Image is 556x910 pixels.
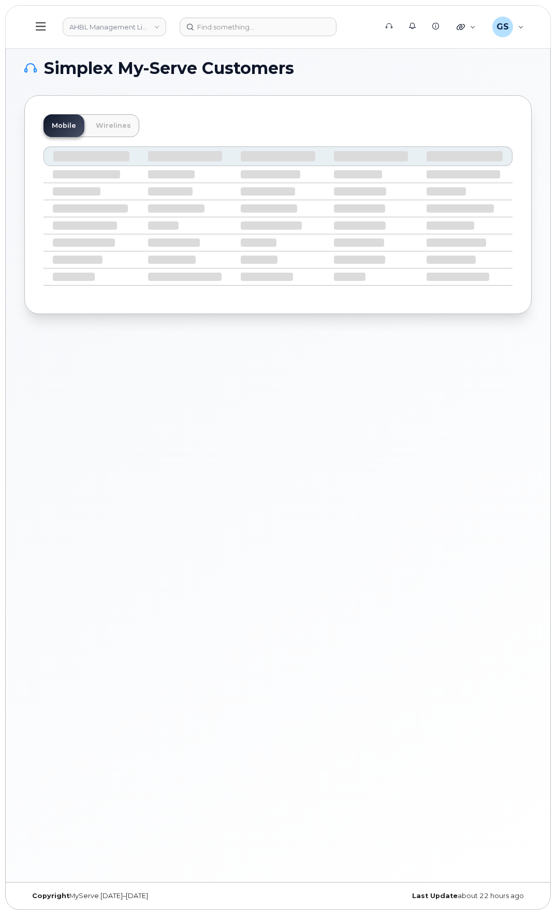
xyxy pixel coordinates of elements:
div: about 22 hours ago [278,892,532,900]
strong: Copyright [32,892,69,900]
strong: Last Update [412,892,458,900]
a: Mobile [43,114,84,137]
div: MyServe [DATE]–[DATE] [24,892,278,900]
span: Simplex My-Serve Customers [44,61,294,76]
a: Wirelines [87,114,139,137]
